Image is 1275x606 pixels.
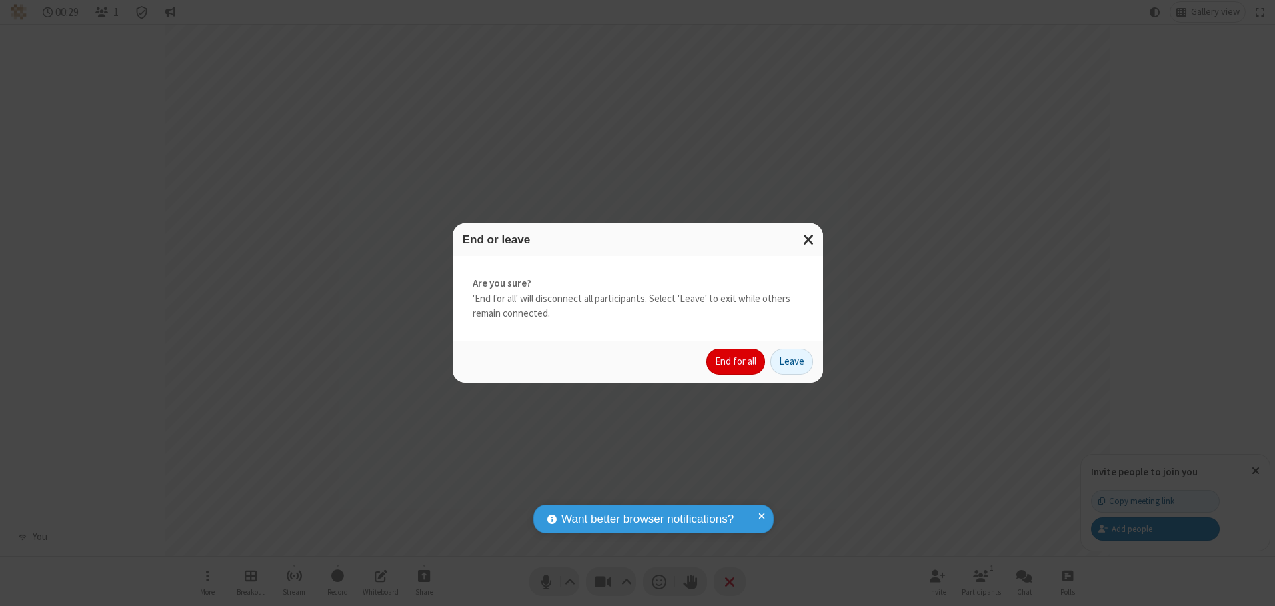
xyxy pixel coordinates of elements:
h3: End or leave [463,233,813,246]
button: Leave [770,349,813,375]
span: Want better browser notifications? [561,511,734,528]
button: Close modal [795,223,823,256]
strong: Are you sure? [473,276,803,291]
button: End for all [706,349,765,375]
div: 'End for all' will disconnect all participants. Select 'Leave' to exit while others remain connec... [453,256,823,341]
